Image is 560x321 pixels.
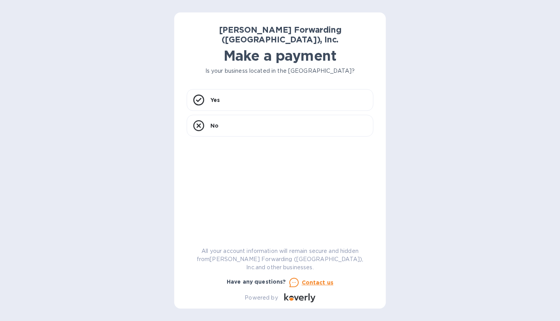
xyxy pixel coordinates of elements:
[187,47,373,64] h1: Make a payment
[210,122,219,130] p: No
[187,247,373,272] p: All your account information will remain secure and hidden from [PERSON_NAME] Forwarding ([GEOGRA...
[187,67,373,75] p: Is your business located in the [GEOGRAPHIC_DATA]?
[219,25,341,44] b: [PERSON_NAME] Forwarding ([GEOGRAPHIC_DATA]), Inc.
[210,96,220,104] p: Yes
[302,279,334,286] u: Contact us
[245,294,278,302] p: Powered by
[227,279,286,285] b: Have any questions?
